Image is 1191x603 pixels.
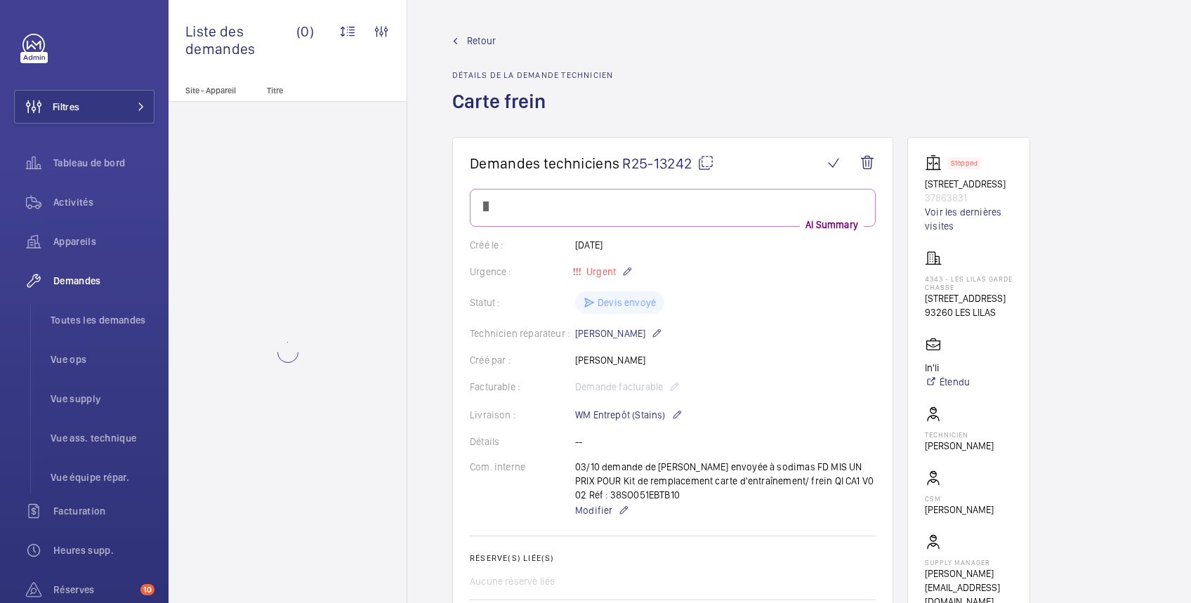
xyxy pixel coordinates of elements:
[575,503,612,517] span: Modifier
[800,218,864,232] p: AI Summary
[51,470,154,484] span: Vue équipe répar.
[51,431,154,445] span: Vue ass. technique
[925,439,994,453] p: [PERSON_NAME]
[925,205,1013,233] a: Voir les dernières visites
[925,154,947,171] img: elevator.svg
[925,494,994,503] p: CSM
[267,86,360,95] p: Titre
[169,86,261,95] p: Site - Appareil
[53,100,79,114] span: Filtres
[467,34,496,48] span: Retour
[51,313,154,327] span: Toutes les demandes
[53,274,154,288] span: Demandes
[470,154,619,172] span: Demandes techniciens
[951,161,978,166] p: Stopped
[51,352,154,366] span: Vue ops
[925,558,1013,566] p: Supply manager
[925,177,1013,191] p: [STREET_ADDRESS]
[575,325,662,342] p: [PERSON_NAME]
[140,584,154,595] span: 10
[925,274,1013,291] p: 4343 - LES LILAS GARDE CHASSE
[925,361,970,375] p: In'li
[584,266,616,277] span: Urgent
[925,503,994,517] p: [PERSON_NAME]
[925,291,1013,305] p: [STREET_ADDRESS]
[53,234,154,249] span: Appareils
[622,154,714,172] span: R25-13242
[53,504,154,518] span: Facturation
[53,156,154,170] span: Tableau de bord
[925,191,1013,205] p: 37863831
[185,22,296,58] span: Liste des demandes
[925,305,1013,319] p: 93260 LES LILAS
[925,430,994,439] p: Technicien
[53,543,154,557] span: Heures supp.
[575,406,683,423] p: WM Entrepôt (Stains)
[53,583,135,597] span: Réserves
[470,553,876,563] h2: Réserve(s) liée(s)
[51,392,154,406] span: Vue supply
[452,70,613,80] h2: Détails de la demande technicien
[53,195,154,209] span: Activités
[14,90,154,124] button: Filtres
[452,88,613,137] h1: Carte frein
[925,375,970,389] a: Étendu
